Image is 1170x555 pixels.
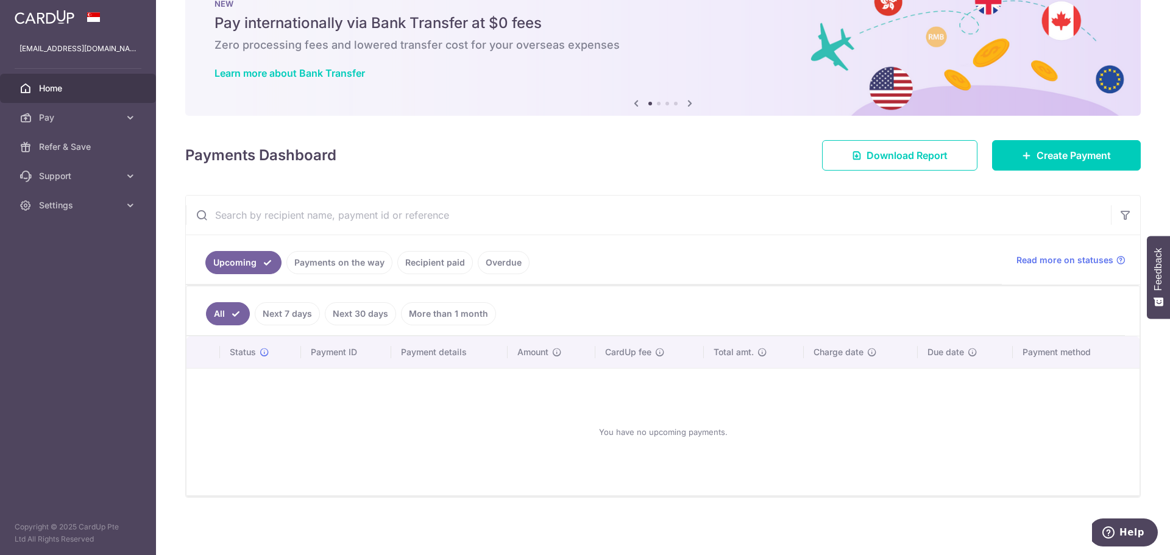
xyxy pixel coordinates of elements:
[517,346,548,358] span: Amount
[39,82,119,94] span: Home
[1092,518,1158,549] iframe: Opens a widget where you can find more information
[822,140,977,171] a: Download Report
[1013,336,1140,368] th: Payment method
[214,38,1111,52] h6: Zero processing fees and lowered transfer cost for your overseas expenses
[1153,248,1164,291] span: Feedback
[19,43,136,55] p: [EMAIL_ADDRESS][DOMAIN_NAME]
[214,67,365,79] a: Learn more about Bank Transfer
[185,144,336,166] h4: Payments Dashboard
[206,302,250,325] a: All
[1016,254,1113,266] span: Read more on statuses
[214,13,1111,33] h5: Pay internationally via Bank Transfer at $0 fees
[478,251,530,274] a: Overdue
[39,111,119,124] span: Pay
[391,336,508,368] th: Payment details
[39,170,119,182] span: Support
[714,346,754,358] span: Total amt.
[201,378,1125,486] div: You have no upcoming payments.
[205,251,282,274] a: Upcoming
[1147,236,1170,319] button: Feedback - Show survey
[15,10,74,24] img: CardUp
[401,302,496,325] a: More than 1 month
[325,302,396,325] a: Next 30 days
[992,140,1141,171] a: Create Payment
[39,141,119,153] span: Refer & Save
[605,346,651,358] span: CardUp fee
[814,346,863,358] span: Charge date
[1016,254,1126,266] a: Read more on statuses
[867,148,948,163] span: Download Report
[186,196,1111,235] input: Search by recipient name, payment id or reference
[397,251,473,274] a: Recipient paid
[255,302,320,325] a: Next 7 days
[301,336,391,368] th: Payment ID
[927,346,964,358] span: Due date
[230,346,256,358] span: Status
[1037,148,1111,163] span: Create Payment
[286,251,392,274] a: Payments on the way
[39,199,119,211] span: Settings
